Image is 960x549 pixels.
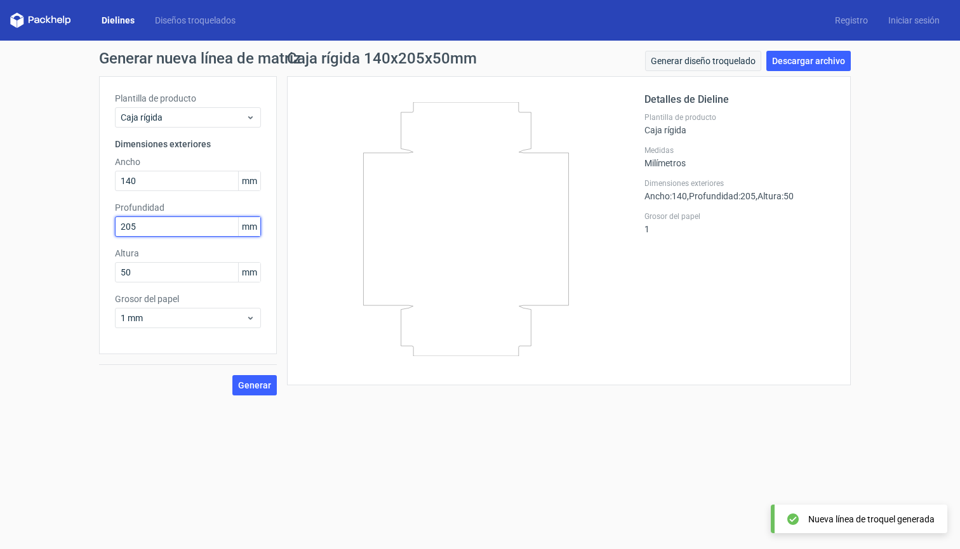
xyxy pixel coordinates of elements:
div: 1 [644,211,835,234]
span: Generar [238,381,271,390]
div: Nueva línea de troquel generada [808,513,935,526]
div: Milímetros [644,145,835,168]
label: Medidas [644,145,835,155]
label: Plantilla de producto [644,112,835,122]
span: mm [238,263,260,282]
label: Plantilla de producto [115,92,261,105]
label: Grosor del papel [644,211,835,222]
h3: Dimensiones exteriores [115,138,261,150]
label: Dimensiones exteriores [644,178,835,189]
label: Profundidad [115,201,261,214]
a: Registro [825,14,878,27]
label: Grosor del papel [115,293,261,305]
button: Generar [232,375,277,395]
a: Diseños troquelados [145,14,246,27]
span: mm [238,217,260,236]
label: Ancho [115,155,261,168]
a: Generar diseño troquelado [645,51,761,71]
a: Descargar archivo [766,51,851,71]
span: 1 mm [121,312,246,324]
h2: Detalles de Dieline [644,92,835,107]
a: Dielines [91,14,145,27]
span: , Profundidad : 205 [687,191,756,201]
span: Caja rígida [121,111,246,124]
a: Iniciar sesión [878,14,950,27]
h1: Caja rígida 140x205x50mm [287,51,477,66]
span: , Altura : 50 [756,191,794,201]
span: mm [238,171,260,190]
div: Caja rígida [644,112,835,135]
span: Ancho : 140 [644,191,687,201]
h1: Generar nueva línea de matriz [99,51,861,66]
label: Altura [115,247,261,260]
